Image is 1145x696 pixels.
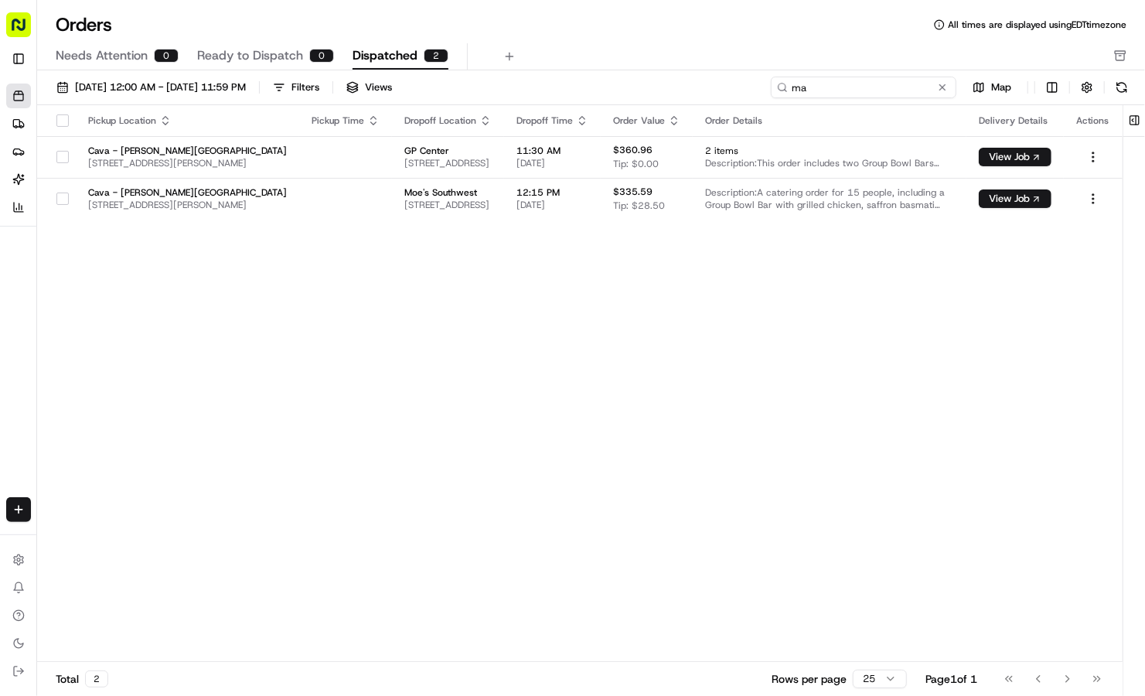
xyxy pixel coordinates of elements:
span: • [168,239,173,251]
div: 💻 [131,346,143,359]
span: Ready to Dispatch [197,46,303,65]
button: Filters [266,77,326,98]
span: Description: A catering order for 15 people, including a Group Bowl Bar with grilled chicken, saf... [705,186,954,211]
img: 8571987876998_91fb9ceb93ad5c398215_72.jpg [32,147,60,175]
span: [PERSON_NAME] [PERSON_NAME] [48,281,205,293]
img: 1736555255976-a54dd68f-1ca7-489b-9aae-adbdc363a1c4 [31,240,43,252]
span: [STREET_ADDRESS][PERSON_NAME] [88,157,287,169]
button: See all [240,197,281,216]
button: View Job [979,148,1051,166]
p: Welcome 👋 [15,61,281,86]
a: View Job [979,151,1051,163]
div: We're available if you need us! [70,162,213,175]
div: 📗 [15,346,28,359]
img: Nash [15,15,46,46]
button: Views [339,77,399,98]
span: [DATE] [516,199,588,211]
span: [STREET_ADDRESS][PERSON_NAME] [88,199,287,211]
img: 1736555255976-a54dd68f-1ca7-489b-9aae-adbdc363a1c4 [15,147,43,175]
span: GP Center [404,145,492,157]
div: Past conversations [15,200,104,213]
span: Views [365,80,392,94]
span: 2 items [705,145,954,157]
div: Order Value [613,114,680,127]
span: API Documentation [146,345,248,360]
span: [DATE] [176,239,208,251]
div: Page 1 of 1 [925,671,977,687]
a: Powered byPylon [109,382,187,394]
span: Dispatched [353,46,417,65]
span: Cava - [PERSON_NAME][GEOGRAPHIC_DATA] [88,186,287,199]
span: Moe's Southwest [404,186,492,199]
span: $335.59 [613,186,653,198]
button: Refresh [1111,77,1133,98]
img: Wisdom Oko [15,224,40,254]
input: Type to search [771,77,956,98]
div: 0 [309,49,334,63]
a: 💻API Documentation [124,339,254,367]
div: Dropoff Location [404,114,492,127]
div: Pickup Time [312,114,380,127]
div: Filters [291,80,319,94]
button: [DATE] 12:00 AM - [DATE] 11:59 PM [49,77,253,98]
h1: Orders [56,12,112,37]
button: Start new chat [263,152,281,170]
img: Joana Marie Avellanoza [15,266,40,291]
span: [DATE] 12:00 AM - [DATE] 11:59 PM [75,80,246,94]
span: Tip: $0.00 [613,158,659,170]
div: 0 [154,49,179,63]
div: Delivery Details [979,114,1051,127]
span: Knowledge Base [31,345,118,360]
a: 📗Knowledge Base [9,339,124,367]
span: [DATE] [216,281,248,293]
button: View Job [979,189,1051,208]
div: Actions [1076,114,1110,127]
div: Pickup Location [88,114,287,127]
div: Total [56,670,108,687]
span: Tip: $28.50 [613,200,665,212]
span: [STREET_ADDRESS] [404,157,492,169]
div: Dropoff Time [516,114,588,127]
div: Order Details [705,114,954,127]
button: Map [963,78,1021,97]
span: Description: This order includes two Group Bowl Bars with grilled chicken, saffron basmati rice, ... [705,157,954,169]
span: Cava - [PERSON_NAME][GEOGRAPHIC_DATA] [88,145,287,157]
div: 2 [424,49,448,63]
span: 12:15 PM [516,186,588,199]
span: [STREET_ADDRESS] [404,199,492,211]
span: $360.96 [613,144,653,156]
span: Wisdom [PERSON_NAME] [48,239,165,251]
span: Map [991,80,1011,94]
span: 11:30 AM [516,145,588,157]
span: Pylon [154,383,187,394]
p: Rows per page [772,671,847,687]
span: [DATE] [516,157,588,169]
div: Start new chat [70,147,254,162]
span: • [208,281,213,293]
img: 1736555255976-a54dd68f-1ca7-489b-9aae-adbdc363a1c4 [31,281,43,294]
div: 2 [85,670,108,687]
a: View Job [979,193,1051,205]
span: All times are displayed using EDT timezone [948,19,1126,31]
input: Clear [40,99,255,115]
span: Needs Attention [56,46,148,65]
